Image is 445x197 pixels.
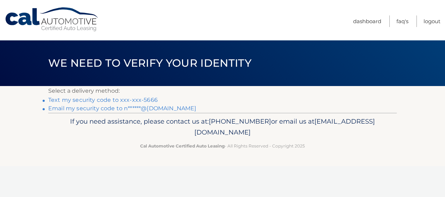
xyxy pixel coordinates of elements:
[53,116,392,138] p: If you need assistance, please contact us at: or email us at
[48,97,158,103] a: Text my security code to xxx-xxx-5666
[209,117,271,125] span: [PHONE_NUMBER]
[140,143,225,149] strong: Cal Automotive Certified Auto Leasing
[424,15,440,27] a: Logout
[5,7,100,32] a: Cal Automotive
[48,105,196,112] a: Email my security code to n******@[DOMAIN_NAME]
[53,142,392,150] p: - All Rights Reserved - Copyright 2025
[48,57,251,70] span: We need to verify your identity
[353,15,381,27] a: Dashboard
[48,86,397,96] p: Select a delivery method:
[396,15,408,27] a: FAQ's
